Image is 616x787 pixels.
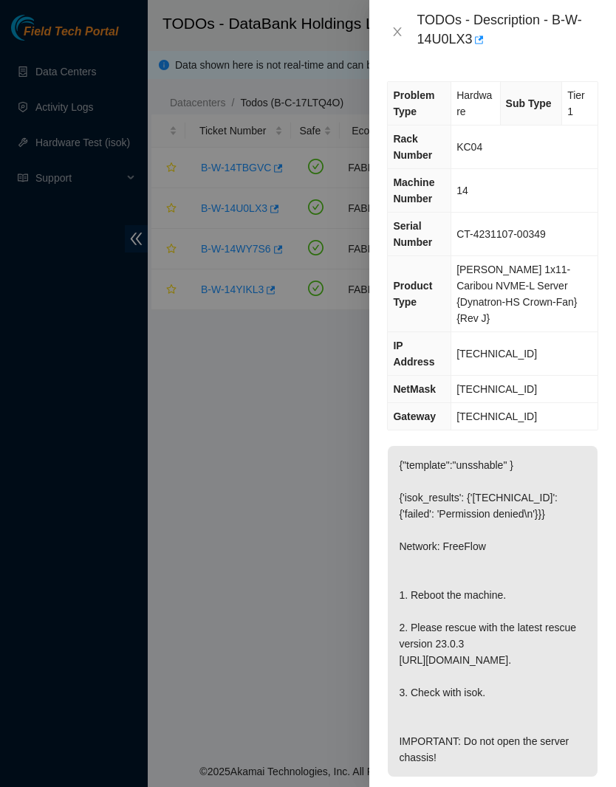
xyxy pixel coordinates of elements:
div: TODOs - Description - B-W-14U0LX3 [417,12,598,52]
span: Product Type [393,280,432,308]
button: Close [387,25,408,39]
span: Rack Number [393,133,432,161]
span: Hardware [456,89,492,117]
span: Machine Number [393,176,434,205]
span: [TECHNICAL_ID] [456,383,537,395]
span: Problem Type [393,89,434,117]
span: CT-4231107-00349 [456,228,546,240]
p: {"template":"unsshable" } {'isok_results': {'[TECHNICAL_ID]': {'failed': 'Permission denied\n'}}}... [388,446,598,777]
span: Sub Type [506,97,552,109]
span: IP Address [393,340,434,368]
span: [TECHNICAL_ID] [456,348,537,360]
span: Gateway [393,410,436,422]
span: KC04 [456,141,482,153]
span: NetMask [393,383,436,395]
span: 14 [456,185,468,196]
span: Tier 1 [567,89,585,117]
span: close [391,26,403,38]
span: [TECHNICAL_ID] [456,410,537,422]
span: [PERSON_NAME] 1x11-Caribou NVME-L Server {Dynatron-HS Crown-Fan}{Rev J} [456,264,577,324]
span: Serial Number [393,220,432,248]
